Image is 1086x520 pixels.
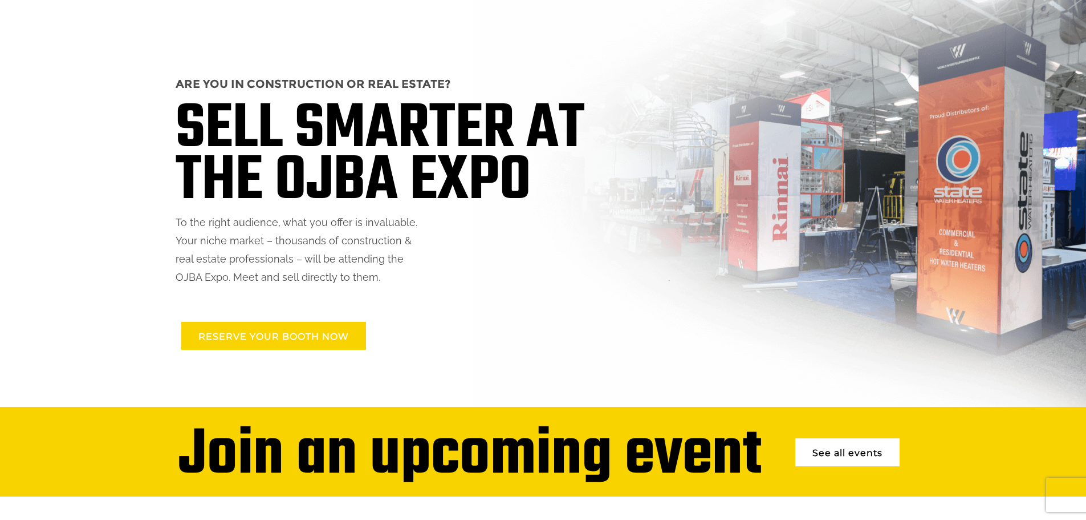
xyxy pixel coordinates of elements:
div: Join an upcoming event [178,430,762,482]
p: To the right audience, what you offer is invaluable. Your niche market – thousands of constructio... [176,213,670,287]
h1: SELL SMARTER AT THE OJBA EXPO [176,104,670,208]
a: See all events [795,438,900,466]
h2: ARE YOU IN CONSTRUCTION OR REAL ESTATE? [176,72,670,95]
a: RESERVE YOUR BOOTH NOW [181,322,366,350]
